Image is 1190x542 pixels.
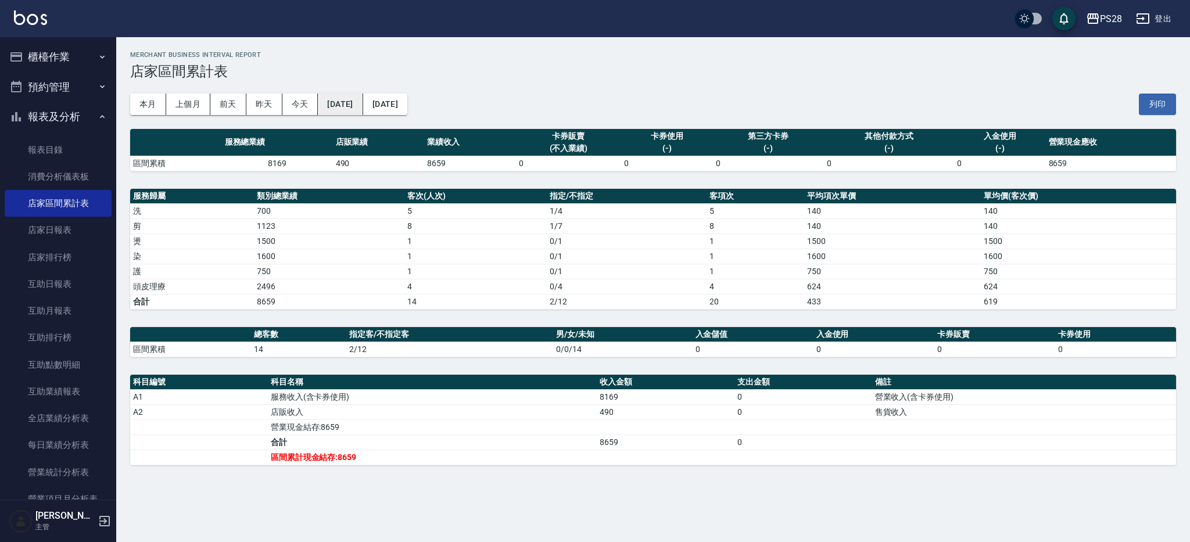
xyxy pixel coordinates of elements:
td: 合計 [268,435,597,450]
td: 營業現金結存:8659 [268,419,597,435]
td: 8659 [424,156,516,171]
td: 8659 [254,294,404,309]
a: 店家日報表 [5,217,112,243]
a: 互助月報表 [5,297,112,324]
button: 列印 [1139,94,1176,115]
td: 8169 [222,156,333,171]
th: 店販業績 [333,129,425,156]
td: 490 [333,156,425,171]
td: 0 [693,342,813,357]
td: 619 [981,294,1176,309]
td: 624 [981,279,1176,294]
button: 櫃檯作業 [5,42,112,72]
td: 1600 [254,249,404,264]
td: 0 [516,156,621,171]
td: 1 [707,264,804,279]
td: 1123 [254,218,404,234]
td: 140 [981,218,1176,234]
td: 5 [707,203,804,218]
table: a dense table [130,129,1176,171]
div: (-) [716,142,821,155]
button: 昨天 [246,94,282,115]
h2: Merchant Business Interval Report [130,51,1176,59]
td: 1 / 7 [547,218,707,234]
a: 互助日報表 [5,271,112,297]
td: 433 [804,294,981,309]
td: 1500 [254,234,404,249]
a: 營業統計分析表 [5,459,112,486]
td: 0 [734,404,872,419]
td: 0 / 1 [547,234,707,249]
td: 1600 [804,249,981,264]
th: 男/女/未知 [553,327,692,342]
td: 剪 [130,218,254,234]
td: 0 [734,435,872,450]
td: 0 [713,156,824,171]
td: 8169 [597,389,734,404]
td: 洗 [130,203,254,218]
td: 區間累積 [130,156,222,171]
th: 單均價(客次價) [981,189,1176,204]
td: 染 [130,249,254,264]
td: 店販收入 [268,404,597,419]
td: 0 [824,156,954,171]
button: [DATE] [363,94,407,115]
a: 營業項目月分析表 [5,486,112,512]
th: 服務總業績 [222,129,333,156]
td: 0 / 1 [547,264,707,279]
table: a dense table [130,375,1176,465]
td: 0 [1055,342,1176,357]
td: 5 [404,203,547,218]
td: 2/12 [547,294,707,309]
a: 消費分析儀表板 [5,163,112,190]
button: save [1052,7,1076,30]
div: 其他付款方式 [827,130,951,142]
td: 服務收入(含卡券使用) [268,389,597,404]
img: Logo [14,10,47,25]
td: 1 [404,234,547,249]
td: 0/0/14 [553,342,692,357]
a: 互助點數明細 [5,351,112,378]
th: 指定/不指定 [547,189,707,204]
a: 互助業績報表 [5,378,112,405]
a: 報表目錄 [5,137,112,163]
button: 上個月 [166,94,210,115]
td: 8 [707,218,804,234]
a: 店家排行榜 [5,244,112,271]
td: 1600 [981,249,1176,264]
a: 每日業績分析表 [5,432,112,458]
table: a dense table [130,327,1176,357]
th: 入金使用 [813,327,934,342]
td: 20 [707,294,804,309]
td: 0 [934,342,1055,357]
td: 1 [404,249,547,264]
td: 1500 [804,234,981,249]
td: 4 [707,279,804,294]
button: [DATE] [318,94,363,115]
h3: 店家區間累計表 [130,63,1176,80]
td: 0 / 1 [547,249,707,264]
button: PS28 [1081,7,1127,31]
button: 本月 [130,94,166,115]
td: 0 [734,389,872,404]
td: 0 [813,342,934,357]
th: 總客數 [251,327,346,342]
td: 750 [981,264,1176,279]
th: 入金儲值 [693,327,813,342]
td: 700 [254,203,404,218]
td: 14 [251,342,346,357]
td: 護 [130,264,254,279]
td: 燙 [130,234,254,249]
th: 營業現金應收 [1046,129,1176,156]
th: 支出金額 [734,375,872,390]
table: a dense table [130,189,1176,310]
td: 0 / 4 [547,279,707,294]
th: 科目編號 [130,375,268,390]
td: A2 [130,404,268,419]
td: 8659 [1046,156,1176,171]
div: (不入業績) [519,142,618,155]
td: 1 / 4 [547,203,707,218]
td: 624 [804,279,981,294]
th: 服務歸屬 [130,189,254,204]
div: 第三方卡券 [716,130,821,142]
